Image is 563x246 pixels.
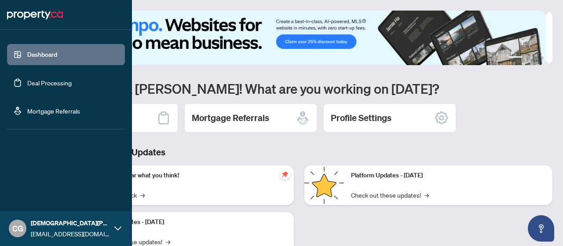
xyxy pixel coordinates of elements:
[192,112,269,124] h2: Mortgage Referrals
[331,112,391,124] h2: Profile Settings
[533,56,537,60] button: 3
[351,190,429,200] a: Check out these updates!→
[304,165,344,205] img: Platform Updates - June 23, 2025
[424,190,429,200] span: →
[280,169,290,180] span: pushpin
[46,11,546,65] img: Slide 0
[526,56,530,60] button: 2
[508,56,523,60] button: 1
[7,8,63,22] img: logo
[92,171,287,180] p: We want to hear what you think!
[27,107,80,115] a: Mortgage Referrals
[351,171,545,180] p: Platform Updates - [DATE]
[12,222,23,235] span: CG
[140,190,145,200] span: →
[46,146,552,158] h3: Brokerage & Industry Updates
[31,218,110,228] span: [DEMOGRAPHIC_DATA][PERSON_NAME]
[27,51,57,59] a: Dashboard
[46,80,552,97] h1: Welcome back [PERSON_NAME]! What are you working on [DATE]?
[31,229,110,239] span: [EMAIL_ADDRESS][DOMAIN_NAME]
[540,56,544,60] button: 4
[92,217,287,227] p: Platform Updates - [DATE]
[528,215,554,242] button: Open asap
[27,79,72,87] a: Deal Processing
